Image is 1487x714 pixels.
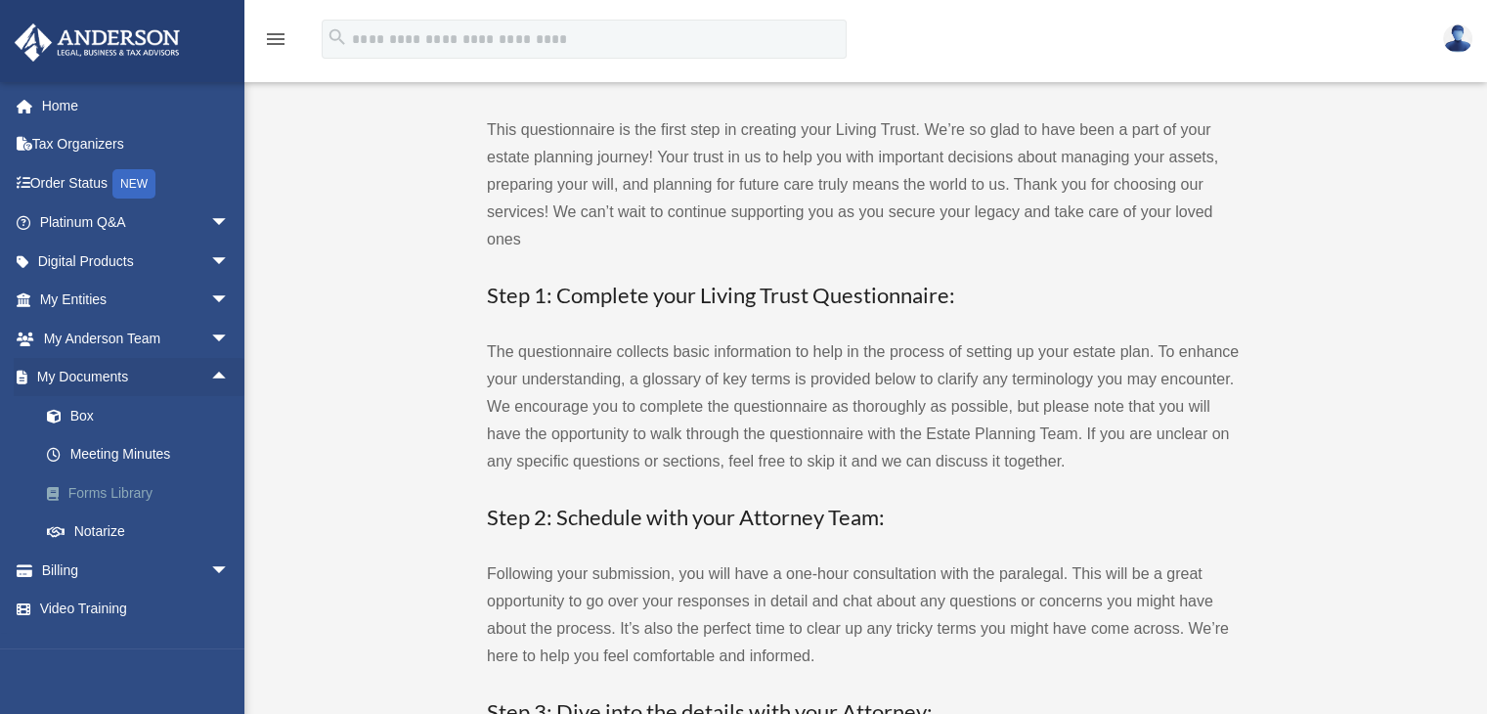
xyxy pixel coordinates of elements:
span: arrow_drop_down [210,242,249,282]
a: Order StatusNEW [14,163,259,203]
a: Platinum Q&Aarrow_drop_down [14,203,259,243]
a: Home [14,86,259,125]
a: Forms Library [27,473,259,513]
span: arrow_drop_down [210,281,249,321]
i: menu [264,27,287,51]
span: arrow_drop_down [210,319,249,359]
img: Anderson Advisors Platinum Portal [9,23,186,62]
a: My Entitiesarrow_drop_down [14,281,259,320]
i: search [327,26,348,48]
span: arrow_drop_down [210,203,249,244]
a: My Documentsarrow_drop_up [14,358,259,397]
a: Notarize [27,513,259,552]
img: User Pic [1443,24,1472,53]
h3: Step 1: Complete your Living Trust Questionnaire: [487,281,1240,311]
a: menu [264,34,287,51]
p: The questionnaire collects basic information to help in the process of setting up your estate pla... [487,338,1240,475]
span: arrow_drop_down [210,551,249,591]
h3: Step 2: Schedule with your Attorney Team: [487,503,1240,533]
a: Meeting Minutes [27,435,259,474]
a: My Anderson Teamarrow_drop_down [14,319,259,358]
a: Digital Productsarrow_drop_down [14,242,259,281]
a: Box [27,396,259,435]
span: arrow_drop_up [210,358,249,398]
p: Following your submission, you will have a one-hour consultation with the paralegal. This will be... [487,560,1240,670]
a: Billingarrow_drop_down [14,551,259,590]
a: Tax Organizers [14,125,259,164]
a: Video Training [14,590,259,629]
p: This questionnaire is the first step in creating your Living Trust. We’re so glad to have been a ... [487,116,1240,253]
div: NEW [112,169,155,199]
